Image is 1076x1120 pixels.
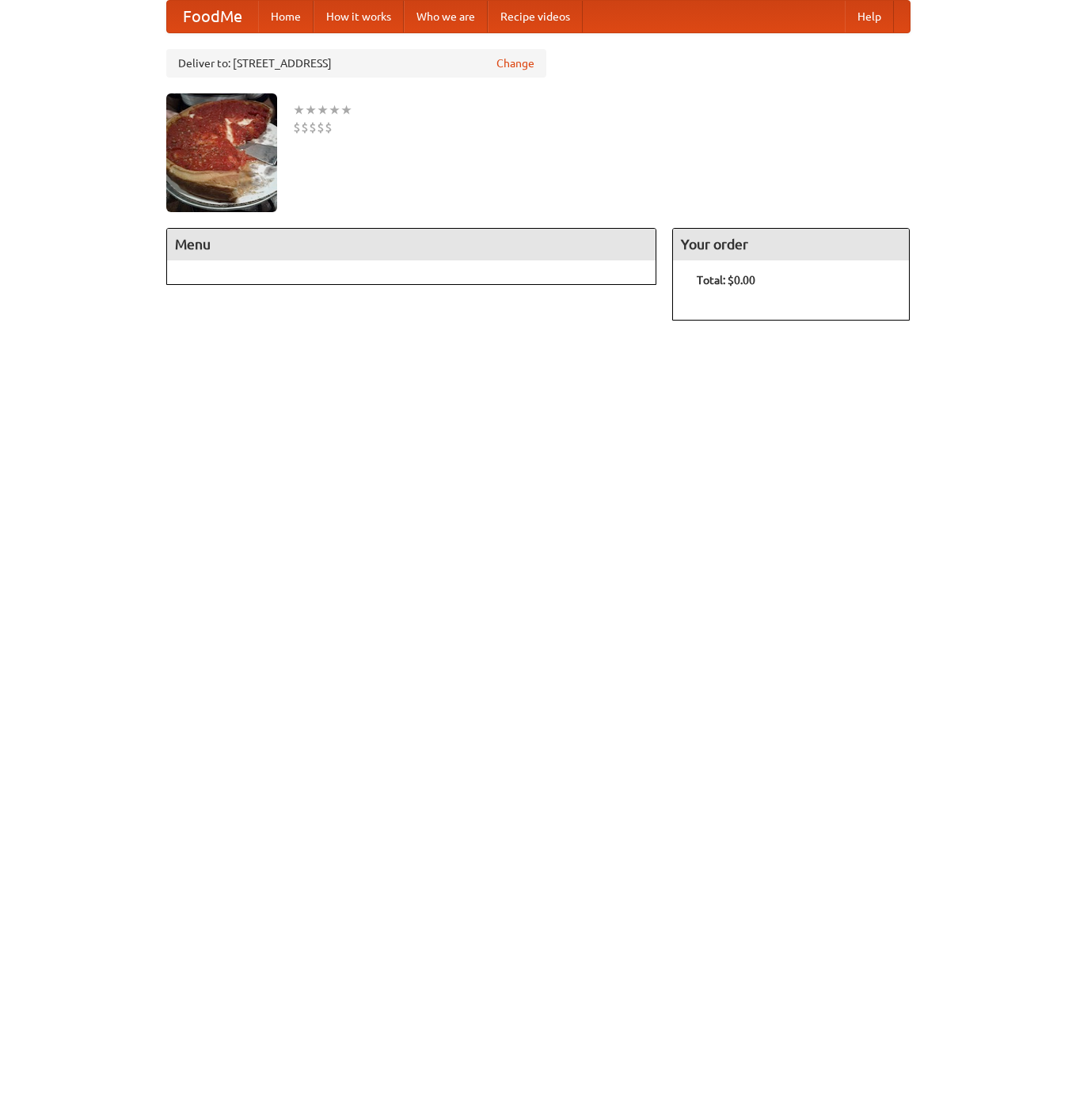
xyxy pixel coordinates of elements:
li: ★ [293,101,305,119]
a: Recipe videos [488,1,583,32]
li: $ [301,119,309,136]
li: ★ [329,101,340,119]
a: Home [258,1,314,32]
li: $ [309,119,317,136]
b: Total: $0.00 [697,274,755,287]
a: How it works [314,1,404,32]
a: Change [496,55,534,71]
li: $ [325,119,333,136]
li: ★ [340,101,352,119]
img: angular.jpg [166,93,277,212]
li: $ [293,119,301,136]
li: ★ [305,101,317,119]
a: FoodMe [167,1,258,32]
h4: Menu [167,229,656,260]
h4: Your order [673,229,909,260]
a: Who we are [404,1,488,32]
a: Help [845,1,894,32]
div: Deliver to: [STREET_ADDRESS] [166,49,546,78]
li: ★ [317,101,329,119]
li: $ [317,119,325,136]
